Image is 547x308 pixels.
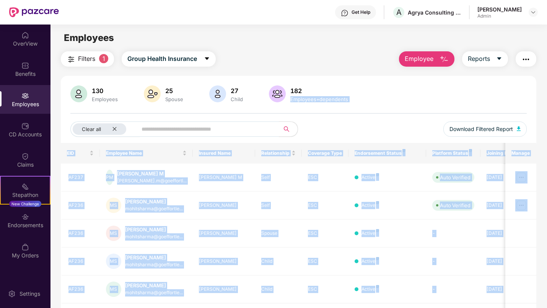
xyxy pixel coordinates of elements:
[376,173,379,176] img: svg+xml;base64,PHN2ZyB4bWxucz0iaHR0cDovL3d3dy53My5vcmcvMjAwMC9zdmciIHdpZHRoPSI4IiBoZWlnaHQ9IjgiIH...
[106,198,121,213] div: MS
[90,87,119,95] div: 130
[376,257,379,260] img: svg+xml;base64,PHN2ZyB4bWxucz0iaHR0cDovL3d3dy53My5vcmcvMjAwMC9zdmciIHdpZHRoPSI4IiBoZWlnaHQ9IjgiIH...
[122,51,216,67] button: Group Health Insurancecaret-down
[9,7,59,17] img: New Pazcare Logo
[361,258,379,265] div: Active
[68,202,94,209] div: AF236
[443,121,527,137] button: Download Filtered Report
[426,275,480,303] td: -
[199,202,249,209] div: [PERSON_NAME]
[99,54,108,63] span: 1
[468,54,490,64] span: Reports
[106,282,121,297] div: MS
[164,87,185,95] div: 25
[521,55,531,64] img: svg+xml;base64,PHN2ZyB4bWxucz0iaHR0cDovL3d3dy53My5vcmcvMjAwMC9zdmciIHdpZHRoPSIyNCIgaGVpZ2h0PSIyNC...
[61,143,100,164] th: EID
[261,230,296,237] div: Spouse
[199,258,249,265] div: [PERSON_NAME]
[405,54,433,64] span: Employee
[426,220,480,247] td: -
[261,258,296,265] div: Child
[505,143,536,164] th: Manage
[302,143,348,164] th: Coverage Type
[261,174,296,181] div: Self
[355,150,420,156] div: Endorsement Status
[125,289,183,297] div: mohitsharma@goeffortle...
[17,290,42,298] div: Settings
[487,174,521,181] div: [DATE]
[480,143,527,164] th: Joining Date
[8,290,16,298] img: svg+xml;base64,PHN2ZyBpZD0iU2V0dGluZy0yMHgyMCIgeG1sbnM9Imh0dHA6Ly93d3cudzMub3JnLzIwMDAvc3ZnIiB3aW...
[117,170,187,177] div: [PERSON_NAME] M
[125,226,183,233] div: [PERSON_NAME]
[376,285,379,288] img: svg+xml;base64,PHN2ZyB4bWxucz0iaHR0cDovL3d3dy53My5vcmcvMjAwMC9zdmciIHdpZHRoPSI4IiBoZWlnaHQ9IjgiIH...
[9,201,41,207] div: New Challenge
[255,143,302,164] th: Relationship
[308,258,342,265] div: ESC
[106,226,121,241] div: MS
[261,150,290,156] span: Relationship
[21,183,29,190] img: svg+xml;base64,PHN2ZyB4bWxucz0iaHR0cDovL3d3dy53My5vcmcvMjAwMC9zdmciIHdpZHRoPSIyMSIgaGVpZ2h0PSIyMC...
[70,85,87,102] img: svg+xml;base64,PHN2ZyB4bWxucz0iaHR0cDovL3d3dy53My5vcmcvMjAwMC9zdmciIHhtbG5zOnhsaW5rPSJodHRwOi8vd3...
[308,230,342,237] div: ESC
[125,198,183,205] div: [PERSON_NAME]
[399,51,454,67] button: Employee
[477,6,522,13] div: [PERSON_NAME]
[125,233,183,241] div: mohitsharma@goeffortle...
[193,143,255,164] th: Insured Name
[78,54,95,64] span: Filters
[426,247,480,275] td: -
[361,202,379,209] div: Active
[127,54,197,64] span: Group Health Insurance
[21,31,29,39] img: svg+xml;base64,PHN2ZyBpZD0iSG9tZSIgeG1sbnM9Imh0dHA6Ly93d3cudzMub3JnLzIwMDAvc3ZnIiB3aWR0aD0iMjAiIG...
[487,230,521,237] div: [DATE]
[64,32,114,43] span: Employees
[199,174,249,181] div: [PERSON_NAME] M
[289,87,350,95] div: 182
[125,261,183,269] div: mohitsharma@goeffortle...
[308,202,342,209] div: ESC
[106,170,114,185] div: PM
[261,286,296,293] div: Child
[229,87,244,95] div: 27
[112,126,117,131] span: close
[396,8,402,17] span: A
[106,254,121,269] div: MS
[125,254,183,261] div: [PERSON_NAME]
[229,96,244,102] div: Child
[308,174,342,181] div: ESC
[440,202,470,209] div: Auto Verified
[68,174,94,181] div: AF237
[289,96,350,102] div: Employees+dependents
[517,126,521,131] img: svg+xml;base64,PHN2ZyB4bWxucz0iaHR0cDovL3d3dy53My5vcmcvMjAwMC9zdmciIHhtbG5zOnhsaW5rPSJodHRwOi8vd3...
[402,149,405,152] img: svg+xml;base64,PHN2ZyB4bWxucz0iaHR0cDovL3d3dy53My5vcmcvMjAwMC9zdmciIHdpZHRoPSI4IiBoZWlnaHQ9IjgiIH...
[68,286,94,293] div: AF236
[21,62,29,69] img: svg+xml;base64,PHN2ZyBpZD0iQmVuZWZpdHMiIHhtbG5zPSJodHRwOi8vd3d3LnczLm9yZy8yMDAwL3N2ZyIgd2lkdGg9Ij...
[199,286,249,293] div: [PERSON_NAME]
[408,9,461,16] div: Agrya Consulting Private Limited
[100,143,193,164] th: Employee Name
[67,150,88,156] span: EID
[487,258,521,265] div: [DATE]
[199,230,249,237] div: [PERSON_NAME]
[209,85,226,102] img: svg+xml;base64,PHN2ZyB4bWxucz0iaHR0cDovL3d3dy53My5vcmcvMjAwMC9zdmciIHhtbG5zOnhsaW5rPSJodHRwOi8vd3...
[341,9,348,17] img: svg+xml;base64,PHN2ZyBpZD0iSGVscC0zMngzMiIgeG1sbnM9Imh0dHA6Ly93d3cudzMub3JnLzIwMDAvc3ZnIiB3aWR0aD...
[125,282,183,289] div: [PERSON_NAME]
[361,286,379,293] div: Active
[61,51,114,67] button: Filters1
[487,286,521,293] div: [DATE]
[469,149,472,152] img: svg+xml;base64,PHN2ZyB4bWxucz0iaHR0cDovL3d3dy53My5vcmcvMjAwMC9zdmciIHdpZHRoPSI4IiBoZWlnaHQ9IjgiIH...
[21,122,29,130] img: svg+xml;base64,PHN2ZyBpZD0iQ0RfQWNjb3VudHMiIGRhdGEtbmFtZT0iQ0QgQWNjb3VudHMiIHhtbG5zPSJodHRwOi8vd3...
[515,171,527,183] img: manageButton
[164,96,185,102] div: Spouse
[279,121,298,137] button: search
[68,258,94,265] div: AF236
[204,56,210,62] span: caret-down
[70,121,140,137] button: Clear allclose
[376,201,379,204] img: svg+xml;base64,PHN2ZyB4bWxucz0iaHR0cDovL3d3dy53My5vcmcvMjAwMC9zdmciIHdpZHRoPSI4IiBoZWlnaHQ9IjgiIH...
[21,243,29,251] img: svg+xml;base64,PHN2ZyBpZD0iTXlfT3JkZXJzIiBkYXRhLW5hbWU9Ik15IE9yZGVycyIgeG1sbnM9Imh0dHA6Ly93d3cudz...
[440,55,449,64] img: svg+xml;base64,PHN2ZyB4bWxucz0iaHR0cDovL3d3dy53My5vcmcvMjAwMC9zdmciIHhtbG5zOnhsaW5rPSJodHRwOi8vd3...
[496,56,502,62] span: caret-down
[106,150,181,156] span: Employee Name
[117,177,187,185] div: [PERSON_NAME].m@goeffortl...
